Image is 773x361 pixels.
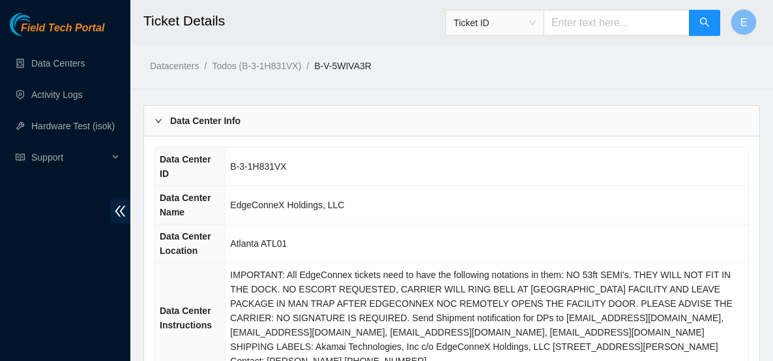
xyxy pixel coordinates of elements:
a: Datacenters [150,61,199,71]
span: double-left [110,199,130,223]
button: search [689,10,720,36]
a: Todos (B-3-1H831VX) [212,61,301,71]
span: / [306,61,309,71]
span: / [204,61,207,71]
span: EdgeConneX Holdings, LLC [230,200,344,210]
span: Data Center Location [160,231,211,256]
img: Akamai Technologies [10,13,66,36]
input: Enter text here... [544,10,690,36]
b: Data Center Info [170,114,241,128]
a: Hardware Test (isok) [31,121,115,131]
span: Data Center Name [160,193,211,217]
span: Ticket ID [454,13,536,33]
span: Field Tech Portal [21,22,104,35]
a: Akamai TechnologiesField Tech Portal [10,24,104,40]
span: B-3-1H831VX [230,161,286,172]
span: search [699,17,710,29]
span: Atlanta ATL01 [230,238,287,249]
a: Data Centers [31,58,85,69]
span: read [16,153,25,162]
span: E [740,14,748,31]
span: Data Center ID [160,154,211,179]
span: right [154,117,162,125]
span: Data Center Instructions [160,306,212,330]
span: Support [31,144,108,170]
a: B-V-5WIVA3R [314,61,372,71]
a: Activity Logs [31,89,83,100]
div: Data Center Info [144,106,759,136]
button: E [731,9,757,35]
